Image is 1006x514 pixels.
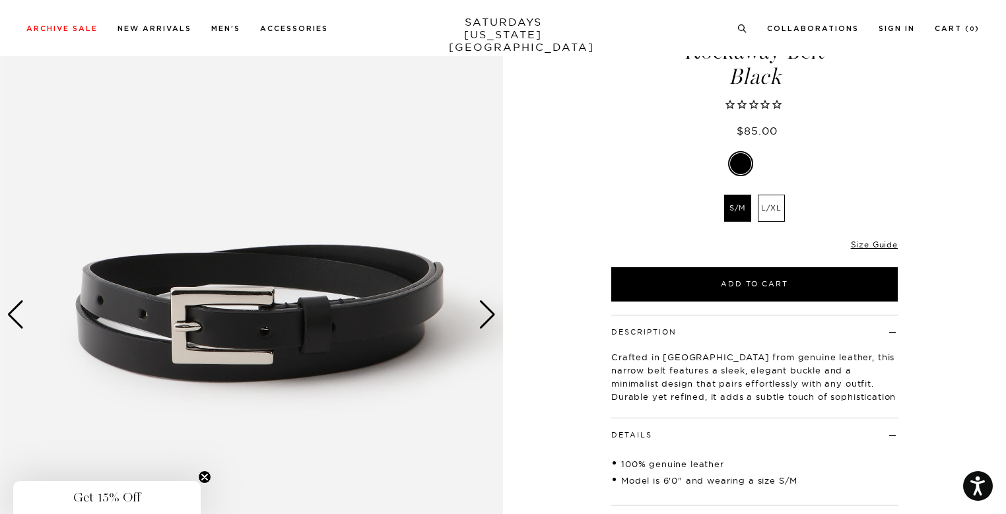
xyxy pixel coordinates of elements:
[7,300,24,329] div: Previous slide
[851,240,898,249] a: Size Guide
[609,98,900,112] span: Rated 0.0 out of 5 stars 0 reviews
[609,41,900,88] h1: Rockaway Belt
[26,25,98,32] a: Archive Sale
[117,25,191,32] a: New Arrivals
[611,457,898,470] li: 100% genuine leather
[609,66,900,88] span: Black
[611,474,898,487] li: Model is 6'0" and wearing a size S/M
[758,195,785,222] label: L/XL
[737,124,778,137] span: $85.00
[260,25,328,32] a: Accessories
[479,300,496,329] div: Next slide
[198,470,211,484] button: Close teaser
[879,25,915,32] a: Sign In
[611,432,652,439] button: Details
[970,26,975,32] small: 0
[724,195,751,222] label: S/M
[611,329,677,336] button: Description
[211,25,240,32] a: Men's
[935,25,980,32] a: Cart (0)
[767,25,859,32] a: Collaborations
[449,16,558,53] a: SATURDAYS[US_STATE][GEOGRAPHIC_DATA]
[611,350,898,416] p: Crafted in [GEOGRAPHIC_DATA] from genuine leather, this narrow belt features a sleek, elegant buc...
[73,490,141,505] span: Get 15% Off
[13,481,201,514] div: Get 15% OffClose teaser
[611,267,898,302] button: Add to Cart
